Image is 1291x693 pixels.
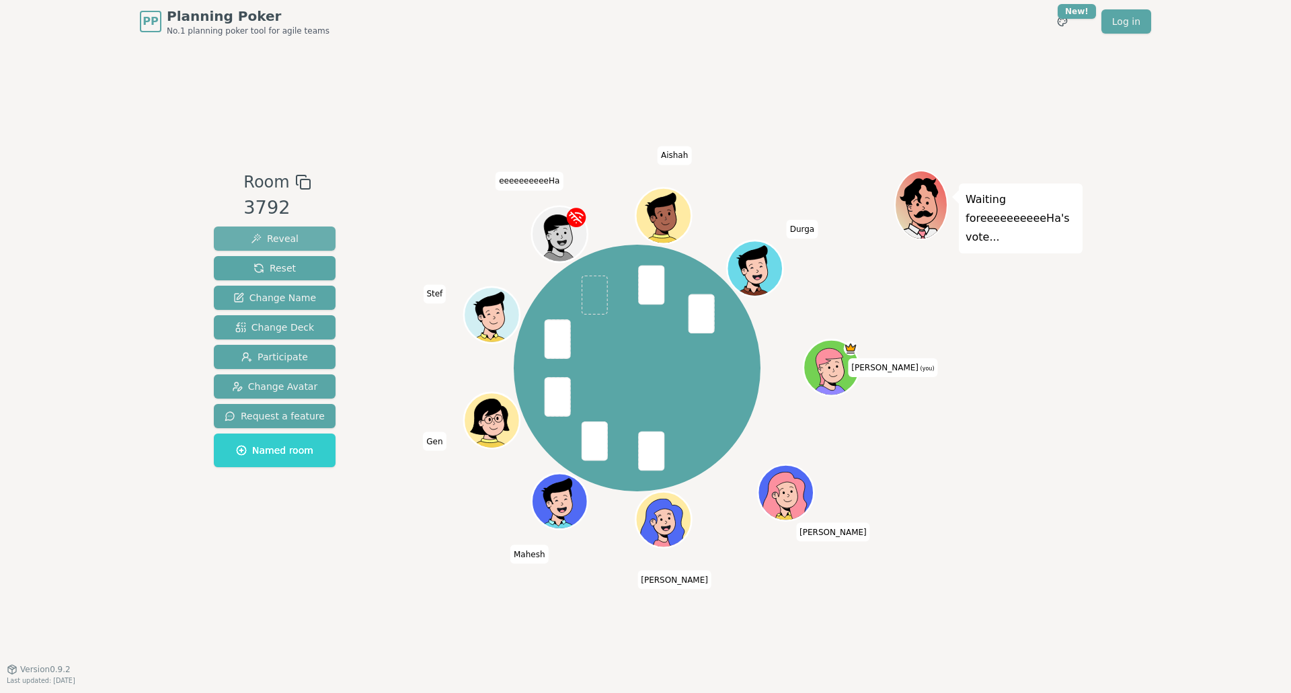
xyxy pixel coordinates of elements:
[167,26,329,36] span: No.1 planning poker tool for agile teams
[637,571,711,589] span: Click to change your name
[20,664,71,675] span: Version 0.9.2
[214,404,336,428] button: Request a feature
[214,345,336,369] button: Participate
[7,664,71,675] button: Version0.9.2
[225,409,325,423] span: Request a feature
[1050,9,1074,34] button: New!
[243,170,289,194] span: Room
[251,232,299,245] span: Reveal
[214,256,336,280] button: Reset
[214,227,336,251] button: Reveal
[214,286,336,310] button: Change Name
[243,194,311,222] div: 3792
[253,261,296,275] span: Reset
[233,291,316,304] span: Change Name
[806,341,858,394] button: Click to change your avatar
[496,172,563,191] span: Click to change your name
[214,374,336,399] button: Change Avatar
[796,523,870,542] span: Click to change your name
[848,358,937,377] span: Click to change your name
[918,366,935,372] span: (you)
[143,13,158,30] span: PP
[214,315,336,339] button: Change Deck
[423,285,446,304] span: Click to change your name
[235,321,314,334] span: Change Deck
[1058,4,1096,19] div: New!
[966,190,1076,247] p: Waiting for eeeeeeeeeeHa 's vote...
[787,220,818,239] span: Click to change your name
[510,545,549,564] span: Click to change your name
[140,7,329,36] a: PPPlanning PokerNo.1 planning poker tool for agile teams
[7,677,75,684] span: Last updated: [DATE]
[214,434,336,467] button: Named room
[658,147,691,165] span: Click to change your name
[167,7,329,26] span: Planning Poker
[844,341,858,356] span: Laura is the host
[232,380,318,393] span: Change Avatar
[236,444,313,457] span: Named room
[1101,9,1151,34] a: Log in
[241,350,308,364] span: Participate
[423,432,446,451] span: Click to change your name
